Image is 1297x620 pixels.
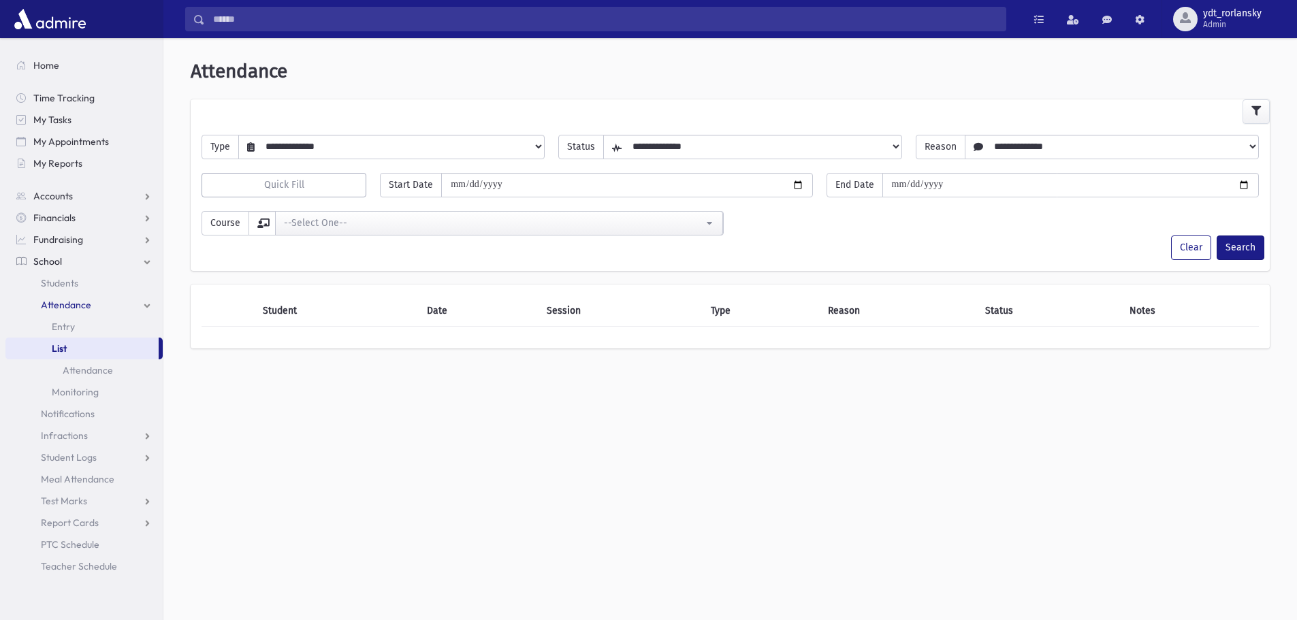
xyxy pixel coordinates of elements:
[33,190,73,202] span: Accounts
[11,5,89,33] img: AdmirePro
[284,216,703,230] div: --Select One--
[255,295,419,327] th: Student
[41,538,99,551] span: PTC Schedule
[41,408,95,420] span: Notifications
[5,185,163,207] a: Accounts
[52,342,67,355] span: List
[33,233,83,246] span: Fundraising
[202,173,366,197] button: Quick Fill
[1121,295,1259,327] th: Notes
[820,295,977,327] th: Reason
[1203,8,1262,19] span: ydt_rorlansky
[264,179,304,191] span: Quick Fill
[41,560,117,572] span: Teacher Schedule
[539,295,703,327] th: Session
[1203,19,1262,30] span: Admin
[33,59,59,71] span: Home
[275,211,723,235] button: --Select One--
[827,173,883,197] span: End Date
[5,54,163,76] a: Home
[33,92,95,104] span: Time Tracking
[5,131,163,152] a: My Appointments
[191,60,287,82] span: Attendance
[202,211,249,235] span: Course
[5,338,159,359] a: List
[5,403,163,425] a: Notifications
[5,534,163,555] a: PTC Schedule
[5,272,163,294] a: Students
[5,490,163,512] a: Test Marks
[33,255,62,267] span: School
[1171,235,1211,260] button: Clear
[33,135,109,148] span: My Appointments
[41,451,97,463] span: Student Logs
[41,495,87,507] span: Test Marks
[5,512,163,534] a: Report Cards
[41,429,88,442] span: Infractions
[205,7,1006,31] input: Search
[916,135,965,159] span: Reason
[33,212,76,224] span: Financials
[703,295,820,327] th: Type
[52,386,99,398] span: Monitoring
[5,425,163,446] a: Infractions
[1217,235,1264,260] button: Search
[33,157,82,169] span: My Reports
[5,359,163,381] a: Attendance
[5,109,163,131] a: My Tasks
[41,473,114,485] span: Meal Attendance
[5,250,163,272] a: School
[419,295,539,327] th: Date
[5,87,163,109] a: Time Tracking
[5,294,163,316] a: Attendance
[558,135,604,159] span: Status
[52,321,75,333] span: Entry
[5,207,163,229] a: Financials
[977,295,1121,327] th: Status
[33,114,71,126] span: My Tasks
[5,468,163,490] a: Meal Attendance
[41,299,91,311] span: Attendance
[5,316,163,338] a: Entry
[41,277,78,289] span: Students
[5,446,163,468] a: Student Logs
[5,555,163,577] a: Teacher Schedule
[5,152,163,174] a: My Reports
[41,517,99,529] span: Report Cards
[380,173,442,197] span: Start Date
[5,229,163,250] a: Fundraising
[5,381,163,403] a: Monitoring
[202,135,239,159] span: Type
